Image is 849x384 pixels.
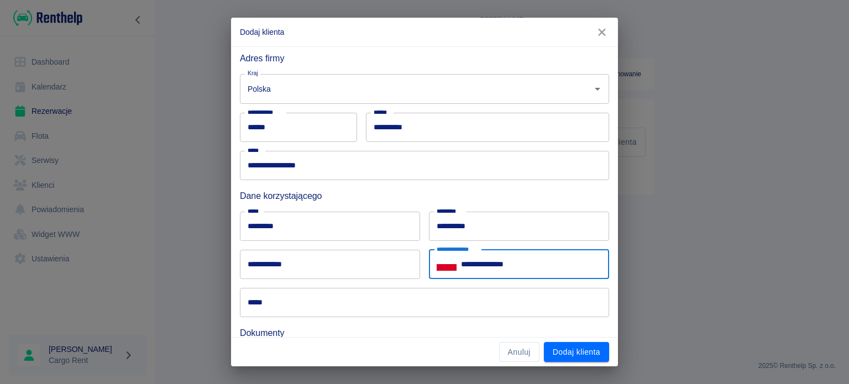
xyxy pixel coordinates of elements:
h2: Dodaj klienta [231,18,618,46]
h6: Dokumenty [240,326,609,340]
h6: Adres firmy [240,51,609,65]
button: Select country [437,256,457,272]
button: Otwórz [590,81,605,97]
label: Kraj [248,69,258,77]
button: Dodaj klienta [544,342,609,362]
button: Anuluj [499,342,539,362]
h6: Dane korzystającego [240,189,609,203]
